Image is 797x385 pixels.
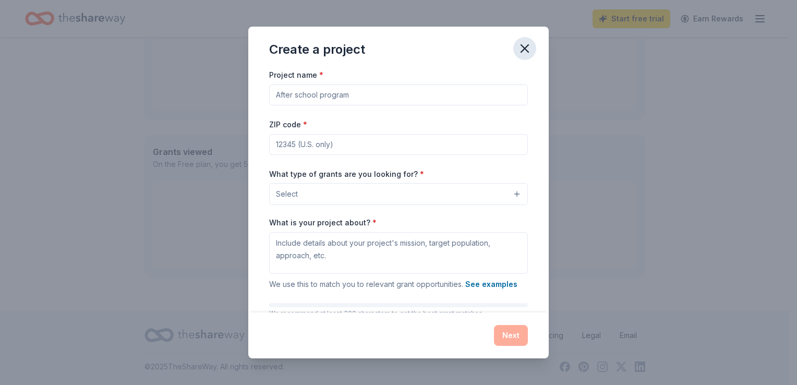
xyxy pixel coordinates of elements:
[269,70,323,80] label: Project name
[269,280,517,288] span: We use this to match you to relevant grant opportunities.
[269,169,424,179] label: What type of grants are you looking for?
[269,134,528,155] input: 12345 (U.S. only)
[269,119,307,130] label: ZIP code
[269,309,528,318] p: We recommend at least 300 characters to get the best grant matches.
[269,183,528,205] button: Select
[269,218,377,228] label: What is your project about?
[465,278,517,291] button: See examples
[269,41,365,58] div: Create a project
[269,85,528,105] input: After school program
[276,188,298,200] span: Select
